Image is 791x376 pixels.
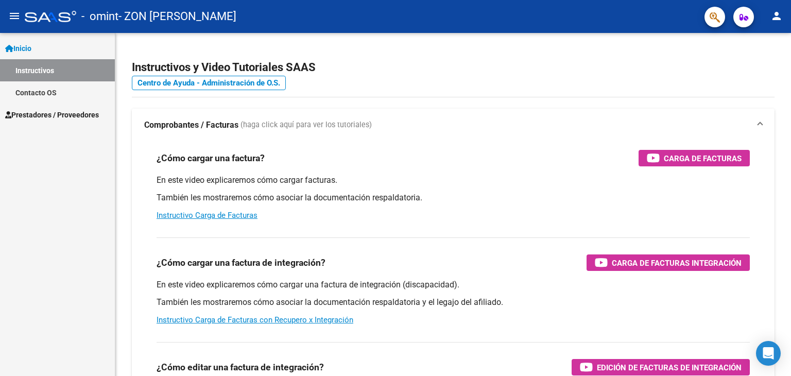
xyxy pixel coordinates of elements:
[144,119,238,131] strong: Comprobantes / Facturas
[597,361,742,374] span: Edición de Facturas de integración
[157,192,750,203] p: También les mostraremos cómo asociar la documentación respaldatoria.
[639,150,750,166] button: Carga de Facturas
[157,211,257,220] a: Instructivo Carga de Facturas
[157,255,325,270] h3: ¿Cómo cargar una factura de integración?
[664,152,742,165] span: Carga de Facturas
[612,257,742,269] span: Carga de Facturas Integración
[157,279,750,290] p: En este video explicaremos cómo cargar una factura de integración (discapacidad).
[81,5,118,28] span: - omint
[132,58,775,77] h2: Instructivos y Video Tutoriales SAAS
[157,360,324,374] h3: ¿Cómo editar una factura de integración?
[5,43,31,54] span: Inicio
[756,341,781,366] div: Open Intercom Messenger
[5,109,99,121] span: Prestadores / Proveedores
[118,5,236,28] span: - ZON [PERSON_NAME]
[157,315,353,324] a: Instructivo Carga de Facturas con Recupero x Integración
[587,254,750,271] button: Carga de Facturas Integración
[8,10,21,22] mat-icon: menu
[157,151,265,165] h3: ¿Cómo cargar una factura?
[770,10,783,22] mat-icon: person
[132,76,286,90] a: Centro de Ayuda - Administración de O.S.
[157,175,750,186] p: En este video explicaremos cómo cargar facturas.
[572,359,750,375] button: Edición de Facturas de integración
[157,297,750,308] p: También les mostraremos cómo asociar la documentación respaldatoria y el legajo del afiliado.
[240,119,372,131] span: (haga click aquí para ver los tutoriales)
[132,109,775,142] mat-expansion-panel-header: Comprobantes / Facturas (haga click aquí para ver los tutoriales)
